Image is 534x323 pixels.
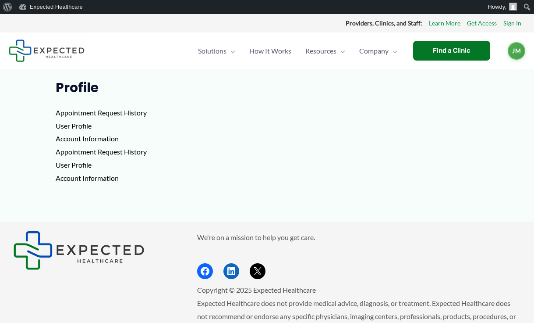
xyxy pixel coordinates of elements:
strong: Providers, Clinics, and Staff: [346,19,422,27]
span: Menu Toggle [389,36,397,66]
p: We're on a mission to help you get care. [197,231,521,244]
span: Solutions [198,36,226,66]
a: Get Access [467,18,497,29]
aside: Footer Widget 1 [13,231,175,270]
h1: Profile [56,80,479,96]
span: Menu Toggle [336,36,345,66]
a: How It Works [242,36,298,66]
a: CompanyMenu Toggle [352,36,404,66]
aside: Footer Widget 2 [197,231,521,280]
span: Menu Toggle [226,36,235,66]
span: Copyright © 2025 Expected Healthcare [197,286,316,294]
a: Sign In [503,18,521,29]
p: Appointment Request History User Profile Account Information Appointment Request History User Pro... [56,106,479,184]
span: How It Works [249,36,291,66]
a: SolutionsMenu Toggle [191,36,242,66]
a: JM [508,42,525,60]
nav: Primary Site Navigation [191,36,404,66]
span: Company [359,36,389,66]
a: Learn More [429,18,460,29]
a: Find a Clinic [413,41,490,61]
span: Resources [305,36,336,66]
a: ResourcesMenu Toggle [298,36,352,66]
img: Expected Healthcare Logo - side, dark font, small [9,39,85,62]
img: Expected Healthcare Logo - side, dark font, small [13,231,145,270]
